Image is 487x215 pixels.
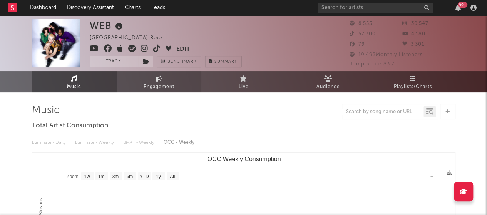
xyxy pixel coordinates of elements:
[318,3,433,13] input: Search for artists
[214,60,237,64] span: Summary
[139,174,149,179] text: YTD
[342,109,423,115] input: Search by song name or URL
[201,71,286,92] a: Live
[32,121,108,130] span: Total Artist Consumption
[32,71,117,92] a: Music
[430,173,434,179] text: →
[402,42,424,47] span: 3 301
[207,156,281,162] text: OCC Weekly Consumption
[394,82,432,92] span: Playlists/Charts
[350,52,423,57] span: 19 493 Monthly Listeners
[170,174,175,179] text: All
[90,33,172,43] div: [GEOGRAPHIC_DATA] | Rock
[117,71,201,92] a: Engagement
[316,82,340,92] span: Audience
[350,32,376,37] span: 57 700
[176,45,190,54] button: Edit
[67,174,79,179] text: Zoom
[350,62,395,67] span: Jump Score: 83.7
[90,56,138,67] button: Track
[371,71,455,92] a: Playlists/Charts
[286,71,371,92] a: Audience
[156,174,161,179] text: 1y
[455,5,461,11] button: 99+
[350,42,365,47] span: 79
[67,82,81,92] span: Music
[90,19,125,32] div: WEB
[98,174,104,179] text: 1m
[84,174,90,179] text: 1w
[112,174,119,179] text: 3m
[402,21,428,26] span: 30 547
[402,32,425,37] span: 4 180
[167,57,197,67] span: Benchmark
[144,82,174,92] span: Engagement
[157,56,201,67] a: Benchmark
[458,2,467,8] div: 99 +
[205,56,241,67] button: Summary
[350,21,372,26] span: 8 555
[239,82,249,92] span: Live
[126,174,133,179] text: 6m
